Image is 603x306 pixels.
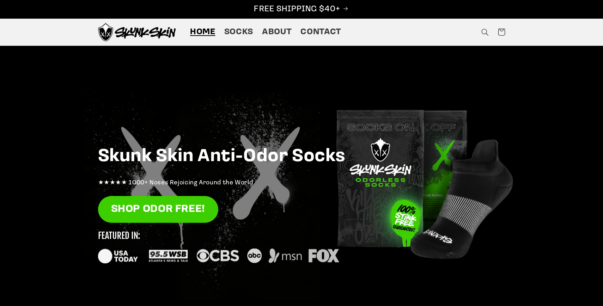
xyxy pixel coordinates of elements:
a: Contact [296,22,346,42]
p: FREE SHIPPING $40+ [7,4,596,15]
strong: Skunk Skin Anti-Odor Socks [98,148,346,166]
img: Skunk Skin Anti-Odor Socks. [98,23,176,41]
span: About [262,27,292,38]
span: Socks [224,27,253,38]
summary: Search [477,24,493,40]
a: Socks [220,22,257,42]
p: ★★★★★ 1000+ Noses Rejoicing Around the World [98,178,505,189]
span: Home [190,27,215,38]
span: Contact [300,27,341,38]
img: new_featured_logos_1_small.svg [98,232,340,263]
a: About [257,22,296,42]
a: Home [185,22,220,42]
a: SHOP ODOR FREE! [98,196,218,223]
